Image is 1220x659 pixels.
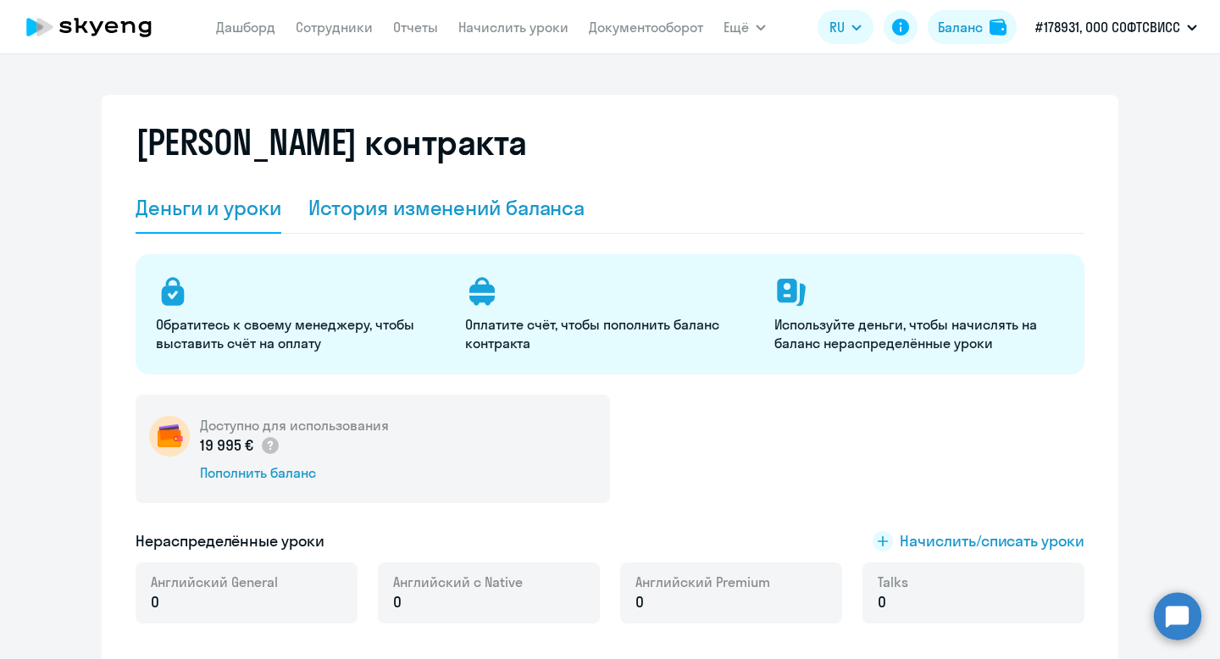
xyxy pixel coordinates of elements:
[1035,17,1180,37] p: #178931, ООО СОФТСВИСС
[200,435,280,457] p: 19 995 €
[818,10,873,44] button: RU
[151,591,159,613] span: 0
[216,19,275,36] a: Дашборд
[990,19,1006,36] img: balance
[635,573,770,591] span: Английский Premium
[928,10,1017,44] button: Балансbalance
[878,573,908,591] span: Talks
[878,591,886,613] span: 0
[900,530,1084,552] span: Начислить/списать уроки
[149,416,190,457] img: wallet-circle.png
[1027,7,1206,47] button: #178931, ООО СОФТСВИСС
[829,17,845,37] span: RU
[393,591,402,613] span: 0
[393,573,523,591] span: Английский с Native
[458,19,568,36] a: Начислить уроки
[465,315,754,352] p: Оплатите счёт, чтобы пополнить баланс контракта
[938,17,983,37] div: Баланс
[136,530,324,552] h5: Нераспределённые уроки
[774,315,1063,352] p: Используйте деньги, чтобы начислять на баланс нераспределённые уроки
[589,19,703,36] a: Документооборот
[724,17,749,37] span: Ещё
[296,19,373,36] a: Сотрудники
[151,573,278,591] span: Английский General
[724,10,766,44] button: Ещё
[635,591,644,613] span: 0
[136,122,527,163] h2: [PERSON_NAME] контракта
[200,463,389,482] div: Пополнить баланс
[393,19,438,36] a: Отчеты
[136,194,281,221] div: Деньги и уроки
[200,416,389,435] h5: Доступно для использования
[308,194,585,221] div: История изменений баланса
[156,315,445,352] p: Обратитесь к своему менеджеру, чтобы выставить счёт на оплату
